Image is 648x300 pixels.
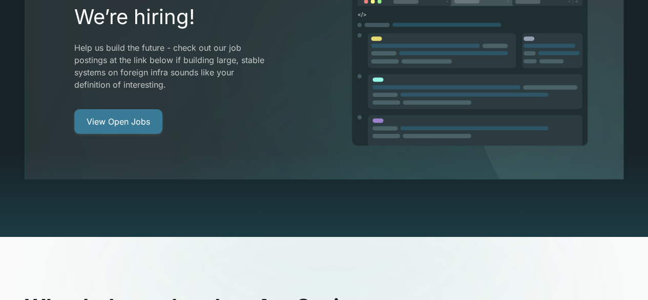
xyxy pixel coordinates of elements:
[74,5,271,29] h2: We’re hiring!
[74,109,162,134] a: View Open Jobs
[74,42,271,91] p: Help us build the future - check out our job postings at the link below if building large, stable...
[597,251,648,300] iframe: Chat Widget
